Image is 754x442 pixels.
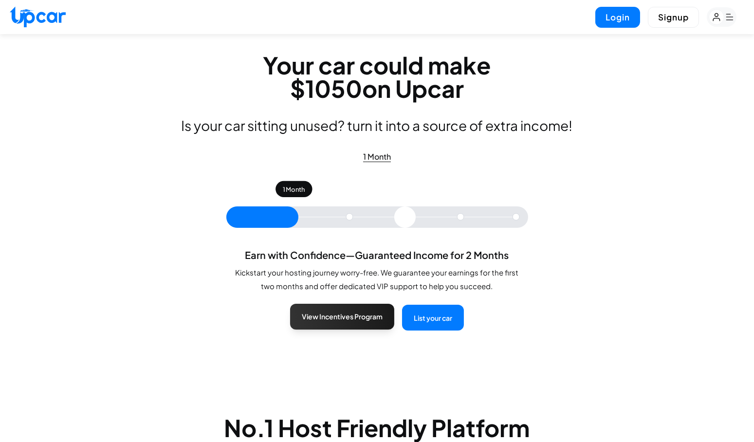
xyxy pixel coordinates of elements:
[182,118,573,133] p: Is your car sitting unused? turn it into a source of extra income!
[276,181,312,197] div: 1 Month
[290,304,394,330] button: View Incentives Program
[363,151,391,163] div: 1 Month
[10,6,66,27] img: Upcar Logo
[595,7,640,28] button: Login
[263,54,491,100] h2: Your car could make $ 1050 on Upcar
[231,248,523,262] h3: Earn with Confidence—Guaranteed Income for 2 Months
[37,416,718,440] h2: No.1 Host Friendly Platform
[231,266,523,293] p: Kickstart your hosting journey worry-free. We guarantee your earnings for the first two months an...
[402,305,464,331] button: List your car
[648,7,699,28] button: Signup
